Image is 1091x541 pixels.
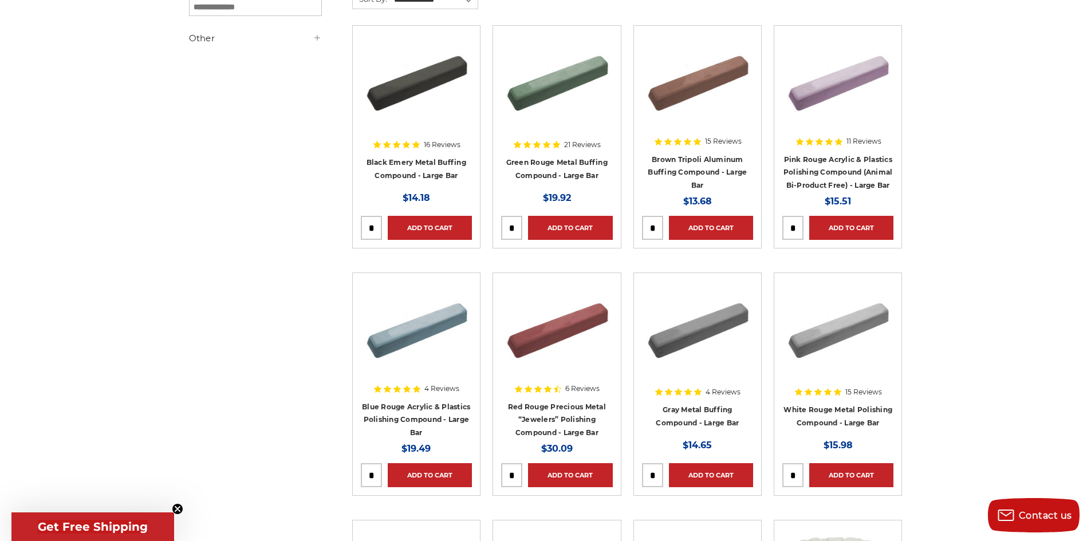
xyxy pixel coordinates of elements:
[401,443,431,454] span: $19.49
[824,440,853,451] span: $15.98
[541,443,573,454] span: $30.09
[361,281,472,373] img: Blue rouge polishing compound
[11,512,174,541] div: Get Free ShippingClose teaser
[683,440,712,451] span: $14.65
[528,463,612,487] a: Add to Cart
[642,281,753,428] a: Gray Buffing Compound
[669,216,753,240] a: Add to Cart
[361,281,472,428] a: Blue rouge polishing compound
[782,34,893,125] img: Pink Plastic Polishing Compound
[543,192,571,203] span: $19.92
[362,402,470,437] a: Blue Rouge Acrylic & Plastics Polishing Compound - Large Bar
[501,281,612,428] a: Red Rouge Jewelers Buffing Compound
[683,196,712,207] span: $13.68
[501,34,612,125] img: Green Rouge Aluminum Buffing Compound
[782,281,893,428] a: White Rouge Buffing Compound
[809,463,893,487] a: Add to Cart
[782,281,893,373] img: White Rouge Buffing Compound
[1019,510,1072,521] span: Contact us
[642,281,753,373] img: Gray Buffing Compound
[361,34,472,125] img: Black Stainless Steel Buffing Compound
[501,281,612,373] img: Red Rouge Jewelers Buffing Compound
[189,31,322,45] h5: Other
[988,498,1080,532] button: Contact us
[648,155,747,189] a: Brown Tripoli Aluminum Buffing Compound - Large Bar
[782,34,893,180] a: Pink Plastic Polishing Compound
[403,192,430,203] span: $14.18
[501,34,612,180] a: Green Rouge Aluminum Buffing Compound
[361,34,472,180] a: Black Stainless Steel Buffing Compound
[642,34,753,180] a: Brown Tripoli Aluminum Buffing Compound
[528,216,612,240] a: Add to Cart
[508,402,606,437] a: Red Rouge Precious Metal “Jewelers” Polishing Compound - Large Bar
[669,463,753,487] a: Add to Cart
[783,155,893,189] a: Pink Rouge Acrylic & Plastics Polishing Compound (Animal Bi-Product Free) - Large Bar
[642,34,753,125] img: Brown Tripoli Aluminum Buffing Compound
[172,503,183,515] button: Close teaser
[809,216,893,240] a: Add to Cart
[38,520,148,534] span: Get Free Shipping
[388,216,472,240] a: Add to Cart
[825,196,851,207] span: $15.51
[388,463,472,487] a: Add to Cart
